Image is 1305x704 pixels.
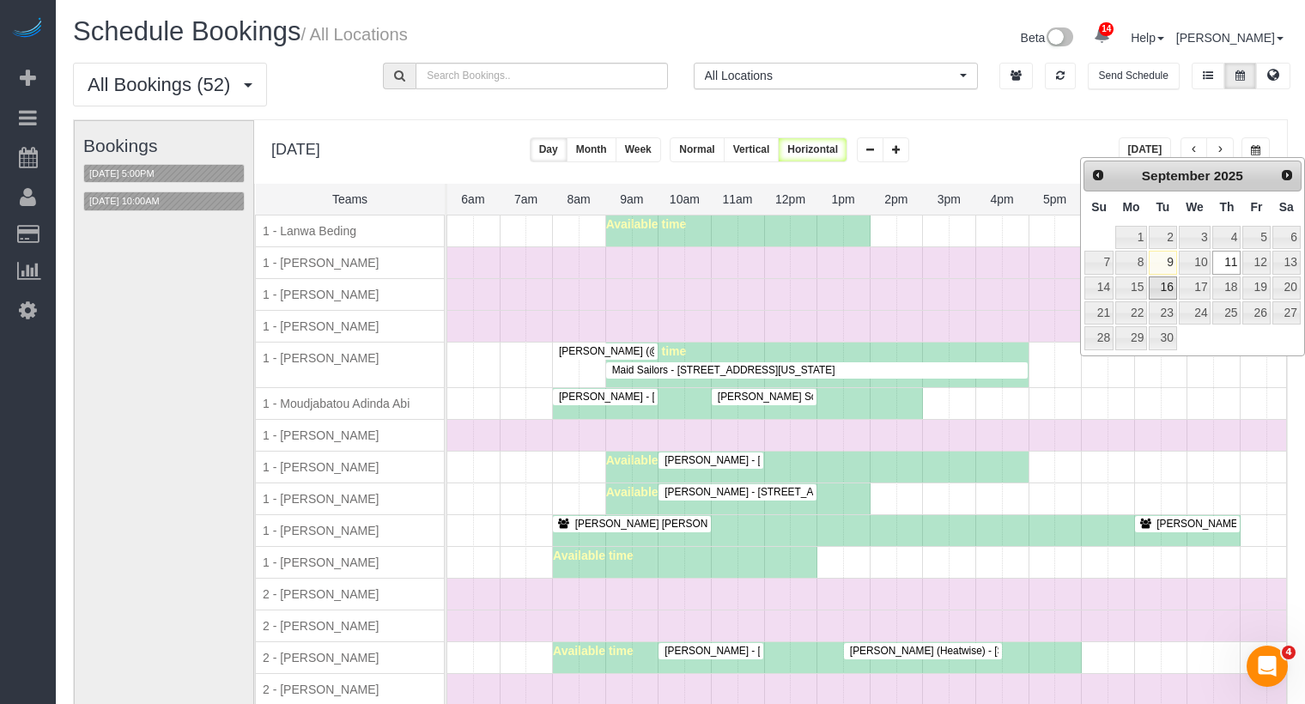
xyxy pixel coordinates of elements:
a: 9 [1149,251,1176,274]
a: 11 [1212,251,1241,274]
span: 14 [1099,22,1114,36]
span: 1 - [PERSON_NAME] [259,492,382,506]
a: 15 [1115,276,1147,300]
a: 6 [1272,226,1301,249]
span: 7am [511,192,541,206]
button: Day [530,137,568,162]
span: Next [1280,168,1294,182]
button: Vertical [724,137,780,162]
a: 8 [1115,251,1147,274]
span: 2025 [1214,168,1243,183]
span: Teams [329,192,371,206]
a: 16 [1149,276,1176,300]
a: 7 [1084,251,1114,274]
span: 4 [1282,646,1296,659]
a: 27 [1272,301,1301,325]
span: Available time [606,217,687,231]
span: [PERSON_NAME] [PERSON_NAME] - [STREET_ADDRESS] [STREET_ADDRESS][US_STATE] [567,518,1017,530]
span: 11am [719,192,756,206]
span: 10am [666,192,703,206]
a: [PERSON_NAME] [1176,31,1284,45]
span: 1 - [PERSON_NAME] [259,428,382,442]
span: 12pm [772,192,809,206]
a: 21 [1084,301,1114,325]
button: All Bookings (52) [73,63,267,106]
a: 12 [1242,251,1270,274]
a: Beta [1021,31,1074,45]
h3: Bookings [83,136,245,155]
button: Week [616,137,661,162]
span: 4pm [986,192,1017,206]
span: 1 - [PERSON_NAME] [259,288,382,301]
a: 10 [1179,251,1211,274]
span: Saturday [1279,200,1294,214]
span: 1 - [PERSON_NAME] [259,555,382,569]
a: 20 [1272,276,1301,300]
span: Friday [1251,200,1263,214]
a: 1 [1115,226,1147,249]
a: 22 [1115,301,1147,325]
a: 19 [1242,276,1270,300]
span: 1 - [PERSON_NAME] [259,256,382,270]
span: 2pm [881,192,911,206]
a: 18 [1212,276,1241,300]
iframe: Intercom live chat [1247,646,1288,687]
button: Normal [670,137,724,162]
h2: [DATE] [271,137,320,159]
span: 5pm [1040,192,1070,206]
button: [DATE] 5:00PM [84,165,160,183]
span: 8am [564,192,594,206]
span: 2 - [PERSON_NAME] [259,683,382,696]
span: Sunday [1091,200,1107,214]
a: Help [1131,31,1164,45]
img: Automaid Logo [10,17,45,41]
span: 1 - [PERSON_NAME] [259,319,382,333]
span: [PERSON_NAME] (Heatwise) - [STREET_ADDRESS] [841,645,1096,657]
a: 13 [1272,251,1301,274]
a: 25 [1212,301,1241,325]
a: 23 [1149,301,1176,325]
a: 30 [1149,326,1176,349]
button: Horizontal [778,137,847,162]
a: 14 [1084,276,1114,300]
span: Prev [1091,168,1105,182]
span: Available time [553,644,634,658]
span: Schedule Bookings [73,16,300,46]
img: New interface [1045,27,1073,50]
span: 9am [616,192,646,206]
span: 2 - [PERSON_NAME] [259,587,382,601]
span: Available time [553,549,634,562]
span: 1 - [PERSON_NAME] [259,460,382,474]
button: [DATE] [1119,137,1172,162]
a: 24 [1179,301,1211,325]
span: Available time [606,485,687,499]
span: All Locations [705,67,956,84]
span: 3pm [934,192,964,206]
span: Monday [1123,200,1140,214]
span: 1 - [PERSON_NAME] [259,524,382,537]
button: Send Schedule [1088,63,1180,89]
button: Month [567,137,616,162]
a: 14 [1085,17,1119,55]
span: 6am [458,192,488,206]
a: 4 [1212,226,1241,249]
span: Thursday [1219,200,1234,214]
span: 1 - Lanwa Beding [259,224,360,238]
span: 1pm [829,192,859,206]
a: 28 [1084,326,1114,349]
span: All Bookings (52) [88,74,239,95]
span: 1 - [PERSON_NAME] [259,351,382,365]
a: Next [1275,163,1299,187]
span: Tuesday [1156,200,1169,214]
span: Maid Sailors - [STREET_ADDRESS][US_STATE] [604,364,836,376]
a: 2 [1149,226,1176,249]
span: Wednesday [1186,200,1204,214]
a: 29 [1115,326,1147,349]
span: September [1142,168,1211,183]
button: All Locations [694,63,978,89]
a: 26 [1242,301,1270,325]
span: 2 - [PERSON_NAME] [259,619,382,633]
input: Search Bookings.. [416,63,667,89]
